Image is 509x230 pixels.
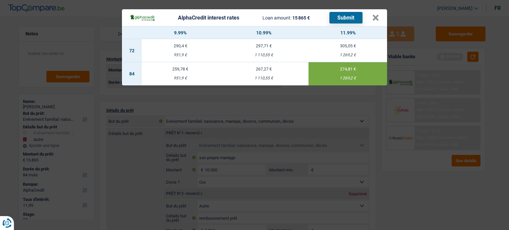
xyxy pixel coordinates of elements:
[142,67,219,71] div: 259,78 €
[219,26,309,39] th: 10.99%
[142,26,219,39] th: 9.99%
[309,44,387,48] div: 305,05 €
[142,76,219,80] div: 951,9 €
[130,14,155,22] img: AlphaCredit
[219,44,309,48] div: 297,71 €
[329,12,363,23] button: Submit
[262,15,291,21] span: Loan amount:
[309,67,387,71] div: 274,81 €
[122,62,142,85] td: 84
[309,26,387,39] th: 11.99%
[292,15,310,21] span: 15 865 €
[219,76,309,80] div: 1 110,55 €
[178,15,239,21] div: AlphaCredit interest rates
[142,53,219,57] div: 951,9 €
[309,76,387,80] div: 1 269,2 €
[372,15,379,21] button: ×
[219,53,309,57] div: 1 110,55 €
[142,44,219,48] div: 290,4 €
[219,67,309,71] div: 267,27 €
[309,53,387,57] div: 1 269,2 €
[122,39,142,62] td: 72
